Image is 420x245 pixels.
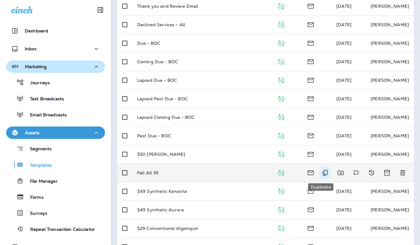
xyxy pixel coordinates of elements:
button: Delete [397,167,409,179]
p: File Manager [24,179,58,185]
span: David Carpio [336,189,351,194]
p: Forms [24,195,44,201]
p: Fall All 39 [137,170,159,175]
span: Email [307,151,314,156]
button: Dashboard [6,25,105,37]
button: Assets [6,127,105,139]
p: Templates [24,163,52,168]
td: [PERSON_NAME] [366,71,414,89]
td: [PERSON_NAME] [366,127,414,145]
span: Email [307,77,314,82]
span: Email [307,206,314,212]
span: Published [277,40,285,45]
span: Email [307,40,314,45]
button: Templates [6,158,105,171]
p: Journeys [24,80,50,86]
p: Segments [24,146,52,152]
p: Assets [25,130,40,135]
p: $49 Synthetic Aurora [137,207,184,212]
span: Email [307,3,314,8]
p: $50 [PERSON_NAME] [137,152,185,157]
p: Lapsed Coming Due - BOC [137,115,195,120]
span: Published [277,188,285,193]
span: Published [277,151,285,156]
span: Published [277,3,285,8]
td: [PERSON_NAME] [366,89,414,108]
span: Email [307,21,314,27]
p: Dashboard [25,28,48,33]
p: $49 Synthetic Kenosha [137,189,187,194]
p: Coming Due - BOC [137,59,178,64]
button: Add tags [350,167,362,179]
p: Surveys [24,211,47,217]
span: David Carpio [336,207,351,213]
p: Declined Services - All [137,22,185,27]
span: [DATE] [336,40,351,46]
span: Email [307,169,314,175]
button: Marketing [6,60,105,73]
span: Published [277,58,285,64]
span: Published [277,225,285,230]
span: Published [277,114,285,119]
span: Published [277,21,285,27]
p: Past Due - BOC [137,133,171,138]
span: [DATE] [336,133,351,139]
button: Email Broadcasts [6,108,105,121]
td: [PERSON_NAME] [366,145,414,164]
span: David Carpio [336,226,351,231]
p: Lapsed Due - BOC [137,78,177,83]
span: Published [277,77,285,82]
button: Move to folder [334,167,347,179]
button: Journeys [6,76,105,89]
td: [PERSON_NAME] [366,108,414,127]
button: Collapse Sidebar [92,4,109,16]
span: [DATE] [336,96,351,102]
span: J-P Scoville [336,114,351,120]
button: Segments [6,142,105,155]
span: J-P Scoville [336,22,351,27]
span: Email [307,95,314,101]
p: Thank you and Review Email [137,4,198,9]
button: Surveys [6,206,105,219]
p: Email Broadcasts [24,112,67,118]
span: [DATE] [336,77,351,83]
span: Email [307,188,314,193]
span: Email [307,132,314,138]
p: $29 Conventional Algonquin [137,226,199,231]
td: [PERSON_NAME] [366,182,414,201]
span: [DATE] [336,59,351,64]
p: Marketing [25,64,47,69]
p: Lapsed Past Due - BOC [137,96,188,101]
span: Email [307,58,314,64]
button: View Changelog [365,167,378,179]
button: Inbox [6,43,105,55]
span: Published [277,95,285,101]
button: Forms [6,190,105,203]
p: Text Broadcasts [24,96,64,102]
span: [DATE] [336,3,351,9]
td: [PERSON_NAME] [366,52,414,71]
button: Text Broadcasts [6,92,105,105]
span: Email [307,225,314,230]
td: [PERSON_NAME] [366,219,414,238]
p: Due - BOC [137,41,160,46]
span: Published [277,132,285,138]
td: [PERSON_NAME] [366,34,414,52]
button: Duplicate [319,167,331,179]
span: Published [277,206,285,212]
button: Repeat Transaction Calculator [6,222,105,235]
td: [PERSON_NAME] [366,15,414,34]
span: Published [277,169,285,175]
p: Repeat Transaction Calculator [24,227,95,233]
span: David Carpio [336,152,351,157]
span: Email [307,114,314,119]
button: Archive [381,167,393,179]
div: Duplicate [308,183,334,191]
button: File Manager [6,174,105,187]
p: Inbox [25,46,36,51]
td: [PERSON_NAME] [366,201,414,219]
